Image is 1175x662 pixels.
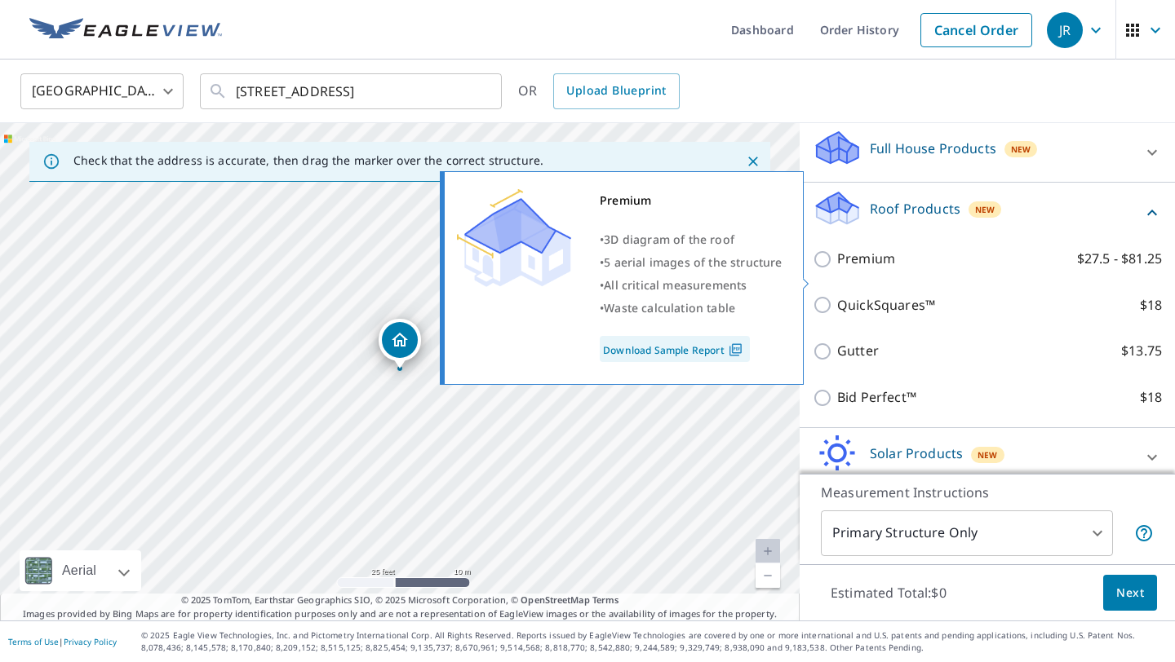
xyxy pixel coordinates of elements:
a: Terms of Use [8,636,59,647]
input: Search by address or latitude-longitude [236,68,468,114]
span: New [975,203,995,216]
a: Terms [592,594,619,606]
p: Full House Products [870,139,996,158]
div: • [600,251,783,274]
p: Roof Products [870,199,960,218]
p: $27.5 - $81.25 [1077,249,1162,269]
span: Waste calculation table [604,300,735,316]
p: © 2025 Eagle View Technologies, Inc. and Pictometry International Corp. All Rights Reserved. Repo... [141,629,1167,654]
p: Bid Perfect™ [837,387,916,408]
a: Privacy Policy [64,636,117,647]
span: Your report will include only the primary structure on the property. For example, a detached gara... [1134,523,1154,543]
img: Premium [457,189,571,287]
p: $18 [1140,387,1162,408]
p: Premium [837,249,895,269]
p: $18 [1140,295,1162,316]
span: New [1011,143,1031,156]
button: Next [1103,575,1157,611]
div: Premium [600,189,783,212]
span: Upload Blueprint [566,81,666,101]
p: Solar Products [870,444,963,463]
div: Solar ProductsNew [813,435,1162,481]
p: Check that the address is accurate, then drag the marker over the correct structure. [73,153,543,168]
img: Pdf Icon [725,342,747,357]
a: OpenStreetMap [521,594,589,606]
a: Upload Blueprint [553,73,679,109]
span: New [978,448,998,461]
div: [GEOGRAPHIC_DATA] [20,68,184,114]
p: $13.75 [1121,341,1162,361]
span: All critical measurements [604,277,747,293]
div: Full House ProductsNew [813,129,1162,175]
div: OR [518,73,680,109]
p: Estimated Total: $0 [818,575,960,611]
div: • [600,274,783,297]
a: Download Sample Report [600,336,750,362]
img: EV Logo [29,18,222,42]
p: | [8,637,117,647]
div: Dropped pin, building 1, Residential property, 1245 El Camino Dr NW Grand Rapids, MI 49504 [379,319,421,369]
a: Current Level 20, Zoom In Disabled [756,539,780,563]
div: Roof ProductsNew [813,189,1162,236]
div: Aerial [20,550,141,591]
p: QuickSquares™ [837,295,935,316]
a: Current Level 20, Zoom Out [756,563,780,588]
button: Close [743,151,764,172]
div: Aerial [57,550,101,591]
span: Next [1116,583,1144,603]
span: © 2025 TomTom, Earthstar Geographics SIO, © 2025 Microsoft Corporation, © [181,594,619,607]
span: 3D diagram of the roof [604,232,734,247]
p: Gutter [837,341,879,361]
div: • [600,297,783,320]
div: Primary Structure Only [821,510,1113,556]
p: Measurement Instructions [821,483,1154,502]
div: • [600,228,783,251]
span: 5 aerial images of the structure [604,254,782,270]
a: Cancel Order [920,13,1032,47]
div: JR [1047,12,1083,48]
